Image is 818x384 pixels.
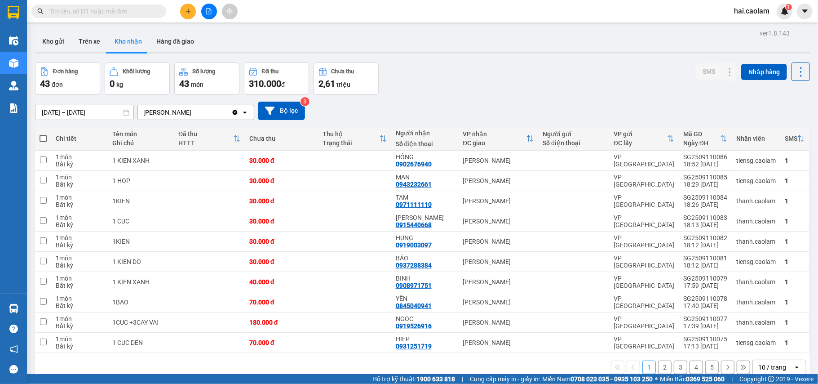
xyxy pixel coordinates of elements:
button: caret-down [797,4,813,19]
img: warehouse-icon [9,58,18,68]
div: Thu hộ [323,130,380,138]
div: HỒNG [396,153,454,161]
div: Số điện thoại [543,139,605,147]
div: VP gửi [614,130,667,138]
div: 1 KIEN DO [112,258,170,265]
div: Chưa thu [332,68,354,75]
div: 30.000 đ [249,258,314,265]
img: warehouse-icon [9,304,18,313]
div: Người nhận [396,129,454,137]
span: 0 [110,78,115,89]
span: Miền Nam [542,374,653,384]
div: Bất kỳ [56,262,103,269]
div: tiensg.caolam [736,177,776,184]
div: 1 món [56,255,103,262]
div: 0915440668 [396,221,432,228]
div: Bất kỳ [56,201,103,208]
div: Số lượng [192,68,215,75]
span: 43 [40,78,50,89]
div: VP nhận [463,130,526,138]
div: Bất kỳ [56,221,103,228]
div: thanh.caolam [736,197,776,205]
button: Kho nhận [107,31,149,52]
span: question-circle [9,325,18,333]
span: search [37,8,44,14]
div: 17:59 [DATE] [683,282,727,289]
input: Tìm tên, số ĐT hoặc mã đơn [49,6,155,16]
div: 1 [785,238,805,245]
div: 0845040941 [396,302,432,309]
div: Số điện thoại [396,140,454,147]
div: 17:13 [DATE] [683,343,727,350]
div: [PERSON_NAME] [463,339,534,346]
div: 1KIEN [112,238,170,245]
div: Khối lượng [123,68,150,75]
th: Toggle SortBy [458,127,538,151]
button: Đã thu310.000đ [244,63,309,95]
div: VP [GEOGRAPHIC_DATA] [614,174,674,188]
button: Trên xe [71,31,107,52]
div: 1 món [56,275,103,282]
span: 43 [179,78,189,89]
div: [PERSON_NAME] [463,177,534,184]
div: VP [GEOGRAPHIC_DATA] [614,194,674,208]
div: 1 món [56,335,103,343]
div: 1 KIEN XANH [112,278,170,286]
span: 310.000 [249,78,281,89]
strong: 1900 633 818 [416,375,455,383]
div: [PERSON_NAME] [463,157,534,164]
span: message [9,365,18,374]
span: plus [185,8,191,14]
span: triệu [336,81,350,88]
div: thanh.caolam [736,299,776,306]
div: Đơn hàng [53,68,78,75]
span: 2,61 [318,78,335,89]
div: VP [GEOGRAPHIC_DATA] [614,275,674,289]
div: 0919003097 [396,241,432,249]
div: Chưa thu [249,135,314,142]
div: 1 [785,319,805,326]
div: BINH [396,275,454,282]
button: Đơn hàng43đơn [35,63,100,95]
span: file-add [206,8,212,14]
div: ver 1.8.143 [760,28,790,38]
div: Đã thu [262,68,279,75]
div: 70.000 đ [249,299,314,306]
button: 5 [705,361,719,374]
div: 1CUC +3CAY VAI [112,319,170,326]
svg: Clear value [231,109,239,116]
span: 1 [787,4,790,10]
th: Toggle SortBy [780,127,809,151]
div: Chi tiết [56,135,103,142]
button: aim [222,4,238,19]
div: [PERSON_NAME] [463,299,534,306]
div: VP [GEOGRAPHIC_DATA] [614,255,674,269]
button: 3 [674,361,687,374]
div: 18:29 [DATE] [683,181,727,188]
div: Bất kỳ [56,282,103,289]
button: Bộ lọc [258,102,305,120]
div: Bất kỳ [56,302,103,309]
div: 40.000 đ [249,278,314,286]
div: SMS [785,135,797,142]
div: tiensg.caolam [736,258,776,265]
div: ĐC lấy [614,139,667,147]
div: Nhân viên [736,135,776,142]
img: warehouse-icon [9,81,18,90]
div: Đã thu [178,130,233,138]
div: 1 [785,197,805,205]
span: Miền Bắc [660,374,725,384]
div: VP [GEOGRAPHIC_DATA] [614,335,674,350]
div: 180.000 đ [249,319,314,326]
th: Toggle SortBy [174,127,245,151]
button: file-add [201,4,217,19]
div: 1 [785,157,805,164]
div: 1 [785,299,805,306]
div: Bất kỳ [56,343,103,350]
div: 18:26 [DATE] [683,201,727,208]
div: [PERSON_NAME] [463,258,534,265]
div: Người gửi [543,130,605,138]
span: hai.caolam [727,5,777,17]
svg: open [793,364,800,371]
div: Bất kỳ [56,181,103,188]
